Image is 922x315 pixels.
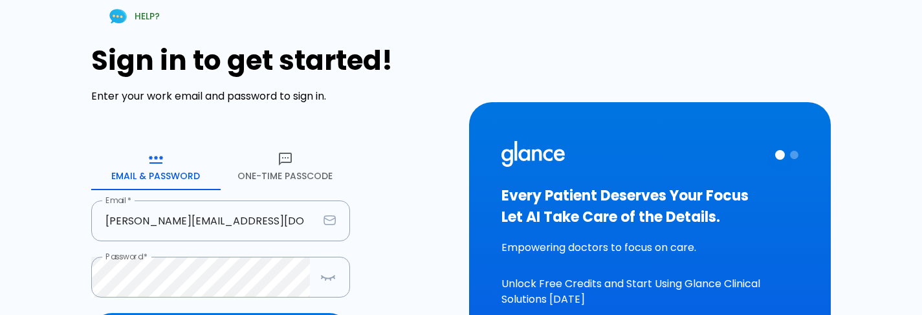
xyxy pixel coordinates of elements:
button: One-Time Passcode [221,144,350,190]
p: Enter your work email and password to sign in. [91,89,454,104]
h3: Every Patient Deserves Your Focus Let AI Take Care of the Details. [501,185,799,228]
button: Email & Password [91,144,221,190]
input: dr.ahmed@clinic.com [91,201,318,241]
h1: Sign in to get started! [91,45,454,76]
p: Unlock Free Credits and Start Using Glance Clinical Solutions [DATE] [501,276,799,307]
p: Empowering doctors to focus on care. [501,240,799,255]
img: Chat Support [107,5,129,28]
